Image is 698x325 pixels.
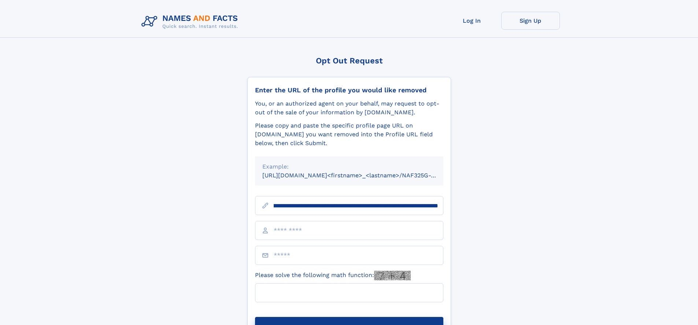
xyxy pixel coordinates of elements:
[255,86,443,94] div: Enter the URL of the profile you would like removed
[443,12,501,30] a: Log In
[501,12,560,30] a: Sign Up
[262,162,436,171] div: Example:
[139,12,244,32] img: Logo Names and Facts
[255,271,411,280] label: Please solve the following math function:
[255,99,443,117] div: You, or an authorized agent on your behalf, may request to opt-out of the sale of your informatio...
[262,172,457,179] small: [URL][DOMAIN_NAME]<firstname>_<lastname>/NAF325G-xxxxxxxx
[247,56,451,65] div: Opt Out Request
[255,121,443,148] div: Please copy and paste the specific profile page URL on [DOMAIN_NAME] you want removed into the Pr...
